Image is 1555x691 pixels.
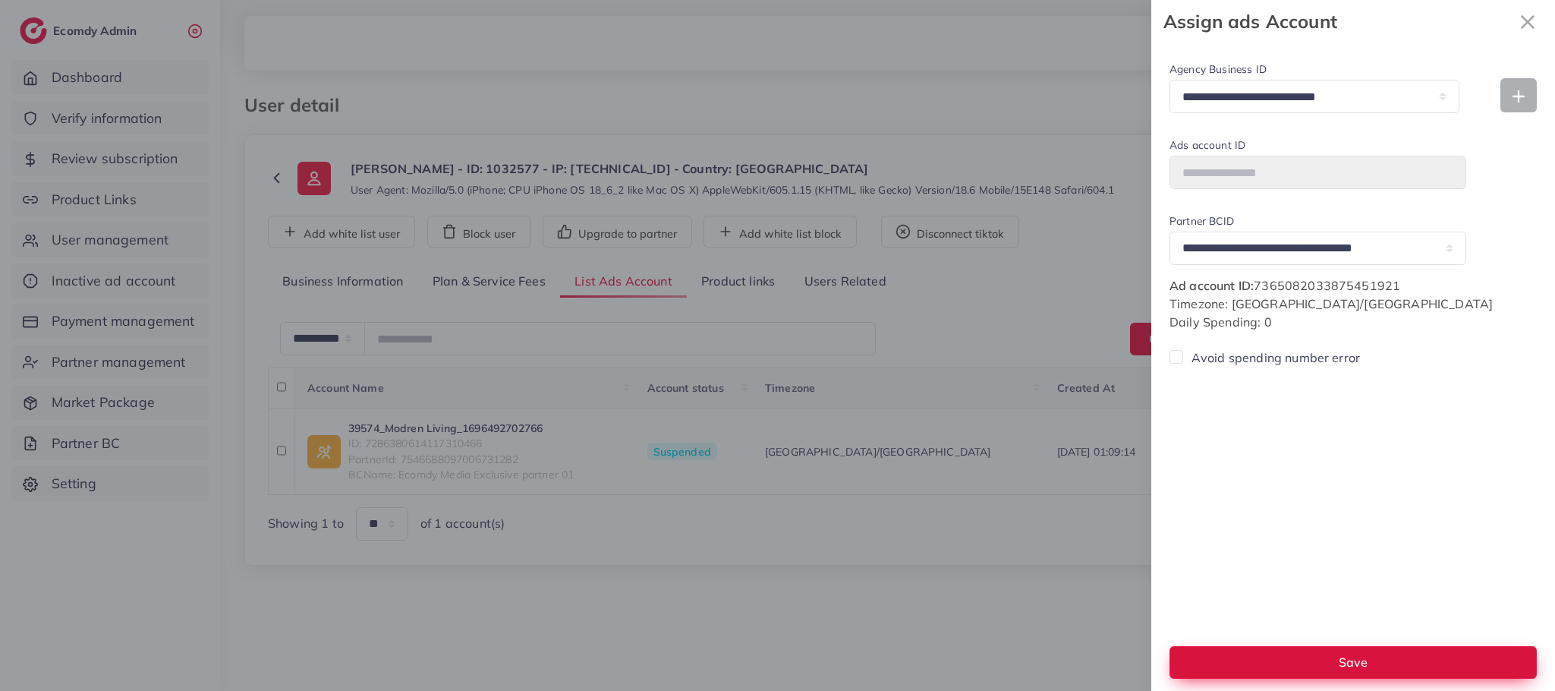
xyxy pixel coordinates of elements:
label: Agency Business ID [1169,62,1459,77]
span: Save [1339,655,1368,670]
label: Partner BCID [1169,213,1466,229]
span: Ad account ID: [1169,278,1254,293]
button: Save [1169,646,1537,679]
span: 7365082033875451921 [1254,278,1400,293]
label: Ads account ID [1169,137,1466,153]
button: Close [1513,6,1543,37]
svg: x [1513,7,1543,37]
p: Timezone: [GEOGRAPHIC_DATA]/[GEOGRAPHIC_DATA] [1169,295,1537,313]
p: Daily Spending: 0 [1169,313,1537,331]
strong: Assign ads Account [1163,8,1513,35]
label: Avoid spending number error [1191,349,1360,367]
img: Add new [1513,90,1525,103]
